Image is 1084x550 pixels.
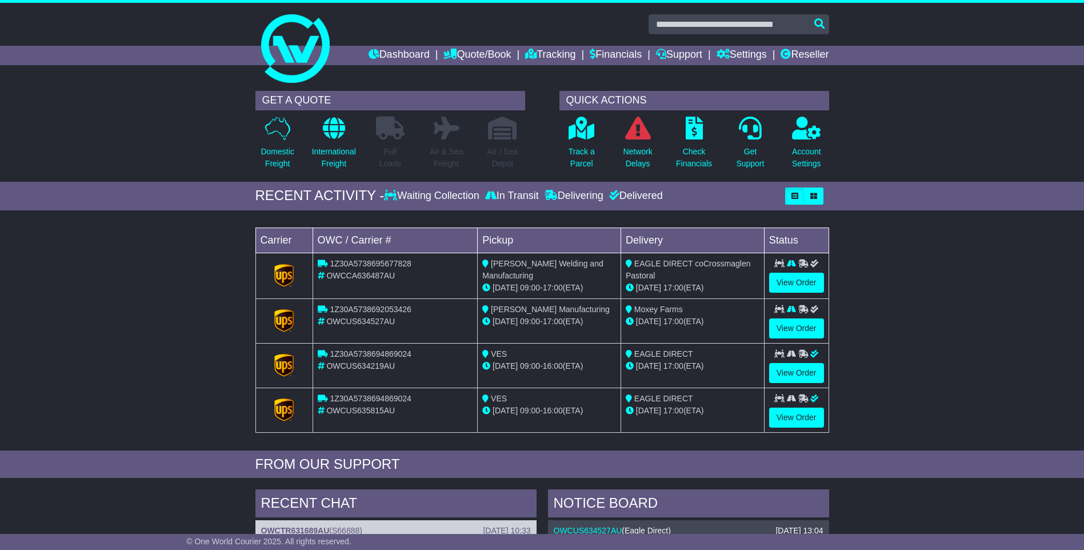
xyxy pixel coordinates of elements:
span: 09:00 [520,406,540,415]
div: - (ETA) [482,405,616,417]
span: [DATE] [636,406,661,415]
span: VES [491,394,507,403]
p: Air & Sea Freight [430,146,463,170]
div: GET A QUOTE [255,91,525,110]
span: © One World Courier 2025. All rights reserved. [186,537,351,546]
a: View Order [769,408,824,428]
div: In Transit [482,190,542,202]
div: RECENT ACTIVITY - [255,188,385,204]
a: Reseller [781,46,829,65]
span: EAGLE DIRECT coCrossmaglen Pastoral [626,259,750,280]
div: (ETA) [626,405,759,417]
a: InternationalFreight [311,116,357,176]
div: FROM OUR SUPPORT [255,456,829,473]
span: [DATE] [636,283,661,292]
div: - (ETA) [482,316,616,328]
a: Settings [717,46,767,65]
span: 16:00 [543,406,563,415]
span: [DATE] [493,283,518,292]
span: [DATE] [493,406,518,415]
a: Support [656,46,702,65]
p: Account Settings [792,146,821,170]
a: Dashboard [369,46,430,65]
div: (ETA) [626,282,759,294]
td: OWC / Carrier # [313,228,478,253]
a: Track aParcel [568,116,595,176]
img: GetCarrierServiceLogo [274,354,294,377]
a: Quote/Book [443,46,511,65]
span: OWCUS635815AU [326,406,395,415]
div: ( ) [554,526,823,536]
span: 09:00 [520,283,540,292]
a: Tracking [525,46,575,65]
td: Status [764,228,829,253]
span: [DATE] [493,317,518,326]
div: NOTICE BOARD [548,489,829,520]
span: EAGLE DIRECT [634,349,693,358]
span: [DATE] [493,361,518,370]
p: Check Financials [676,146,712,170]
span: S66888 [332,526,359,535]
a: View Order [769,363,824,383]
span: [DATE] [636,317,661,326]
div: - (ETA) [482,282,616,294]
p: International Freight [312,146,356,170]
span: 1Z30A5738692053426 [330,305,411,314]
span: 17:00 [663,361,683,370]
p: Full Loads [376,146,405,170]
p: Track a Parcel [569,146,595,170]
span: 09:00 [520,317,540,326]
a: GetSupport [735,116,765,176]
div: QUICK ACTIONS [559,91,829,110]
a: OWCUS634527AU [554,526,622,535]
a: Financials [590,46,642,65]
span: EAGLE DIRECT [634,394,693,403]
div: [DATE] 13:04 [775,526,823,536]
div: [DATE] 10:33 [483,526,530,536]
span: [PERSON_NAME] Manufacturing [491,305,610,314]
td: Pickup [478,228,621,253]
span: 17:00 [663,406,683,415]
a: NetworkDelays [622,116,653,176]
span: VES [491,349,507,358]
a: View Order [769,318,824,338]
p: Network Delays [623,146,652,170]
a: DomesticFreight [260,116,294,176]
span: 09:00 [520,361,540,370]
div: ( ) [261,526,531,536]
p: Air / Sea Depot [487,146,518,170]
span: Moxey Farms [634,305,683,314]
img: GetCarrierServiceLogo [274,309,294,332]
p: Domestic Freight [261,146,294,170]
span: [PERSON_NAME] Welding and Manufacturing [482,259,603,280]
img: GetCarrierServiceLogo [274,398,294,421]
span: 1Z30A5738695677828 [330,259,411,268]
span: 17:00 [663,283,683,292]
td: Delivery [621,228,764,253]
a: View Order [769,273,824,293]
span: 16:00 [543,361,563,370]
div: RECENT CHAT [255,489,537,520]
span: OWCUS634527AU [326,317,395,326]
a: OWCTR631689AU [261,526,330,535]
span: OWCUS634219AU [326,361,395,370]
p: Get Support [736,146,764,170]
span: Eagle Direct [625,526,668,535]
span: 1Z30A5738694869024 [330,394,411,403]
span: 1Z30A5738694869024 [330,349,411,358]
div: (ETA) [626,316,759,328]
a: AccountSettings [791,116,822,176]
span: [DATE] [636,361,661,370]
a: CheckFinancials [675,116,713,176]
div: - (ETA) [482,360,616,372]
span: OWCCA636487AU [326,271,395,280]
span: 17:00 [663,317,683,326]
div: Waiting Collection [384,190,482,202]
div: Delivering [542,190,606,202]
div: Delivered [606,190,663,202]
span: 17:00 [543,317,563,326]
td: Carrier [255,228,313,253]
img: GetCarrierServiceLogo [274,264,294,287]
div: (ETA) [626,360,759,372]
span: 17:00 [543,283,563,292]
